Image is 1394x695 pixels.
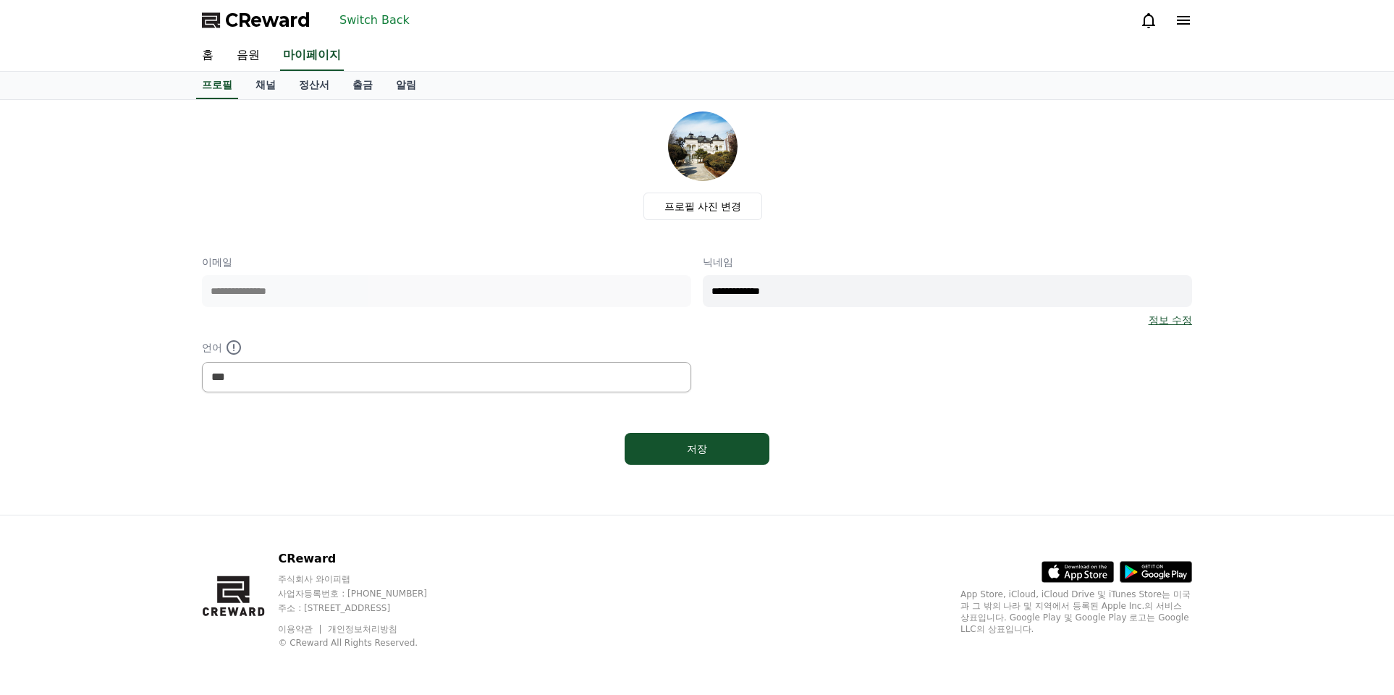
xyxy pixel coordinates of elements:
[225,9,311,32] span: CReward
[278,637,455,649] p: © CReward All Rights Reserved.
[196,72,238,99] a: 프로필
[384,72,428,99] a: 알림
[244,72,287,99] a: 채널
[202,339,691,356] p: 언어
[287,72,341,99] a: 정산서
[225,41,271,71] a: 음원
[278,588,455,599] p: 사업자등록번호 : [PHONE_NUMBER]
[278,573,455,585] p: 주식회사 와이피랩
[703,255,1192,269] p: 닉네임
[668,111,738,181] img: profile_image
[1149,313,1192,327] a: 정보 수정
[643,193,763,220] label: 프로필 사진 변경
[202,9,311,32] a: CReward
[328,624,397,634] a: 개인정보처리방침
[278,550,455,568] p: CReward
[654,442,740,456] div: 저장
[278,624,324,634] a: 이용약관
[278,602,455,614] p: 주소 : [STREET_ADDRESS]
[280,41,344,71] a: 마이페이지
[334,9,415,32] button: Switch Back
[341,72,384,99] a: 출금
[190,41,225,71] a: 홈
[202,255,691,269] p: 이메일
[960,589,1192,635] p: App Store, iCloud, iCloud Drive 및 iTunes Store는 미국과 그 밖의 나라 및 지역에서 등록된 Apple Inc.의 서비스 상표입니다. Goo...
[625,433,769,465] button: 저장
